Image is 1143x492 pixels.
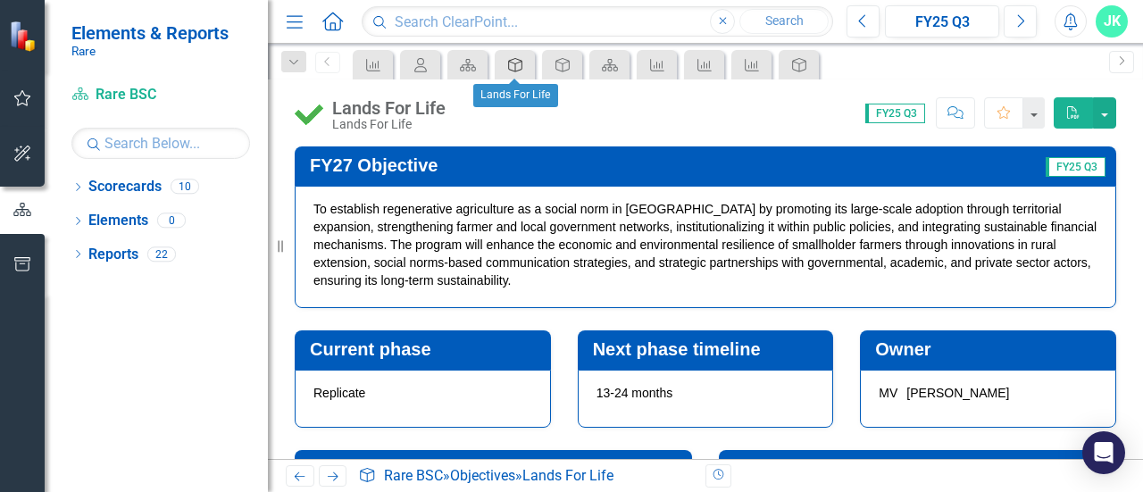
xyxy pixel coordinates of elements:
[593,339,825,359] h3: Next phase timeline
[875,339,1107,359] h3: Owner
[313,202,1097,288] span: To establish regenerative agriculture as a social norm in [GEOGRAPHIC_DATA] by promoting its larg...
[906,384,1009,402] div: [PERSON_NAME]
[147,246,176,262] div: 22
[88,211,148,231] a: Elements
[71,128,250,159] input: Search Below...
[71,44,229,58] small: Rare
[358,466,692,487] div: » »
[9,21,40,52] img: ClearPoint Strategy
[384,467,443,484] a: Rare BSC
[71,85,250,105] a: Rare BSC
[891,12,993,33] div: FY25 Q3
[88,245,138,265] a: Reports
[1096,5,1128,38] button: JK
[88,177,162,197] a: Scorecards
[879,384,897,402] div: MV
[597,386,673,400] span: 13-24 months
[295,99,323,128] img: At or Above Target
[739,9,829,34] button: Search
[332,98,446,118] div: Lands For Life
[865,104,925,123] span: FY25 Q3
[473,84,558,107] div: Lands For Life
[522,467,613,484] div: Lands For Life
[157,213,186,229] div: 0
[362,6,833,38] input: Search ClearPoint...
[310,339,542,359] h3: Current phase
[1046,157,1105,177] span: FY25 Q3
[332,118,446,131] div: Lands For Life
[171,179,199,195] div: 10
[885,5,999,38] button: FY25 Q3
[450,467,515,484] a: Objectives
[313,386,365,400] span: Replicate
[71,22,229,44] span: Elements & Reports
[1082,431,1125,474] div: Open Intercom Messenger
[765,13,804,28] span: Search
[310,155,848,175] h3: FY27 Objective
